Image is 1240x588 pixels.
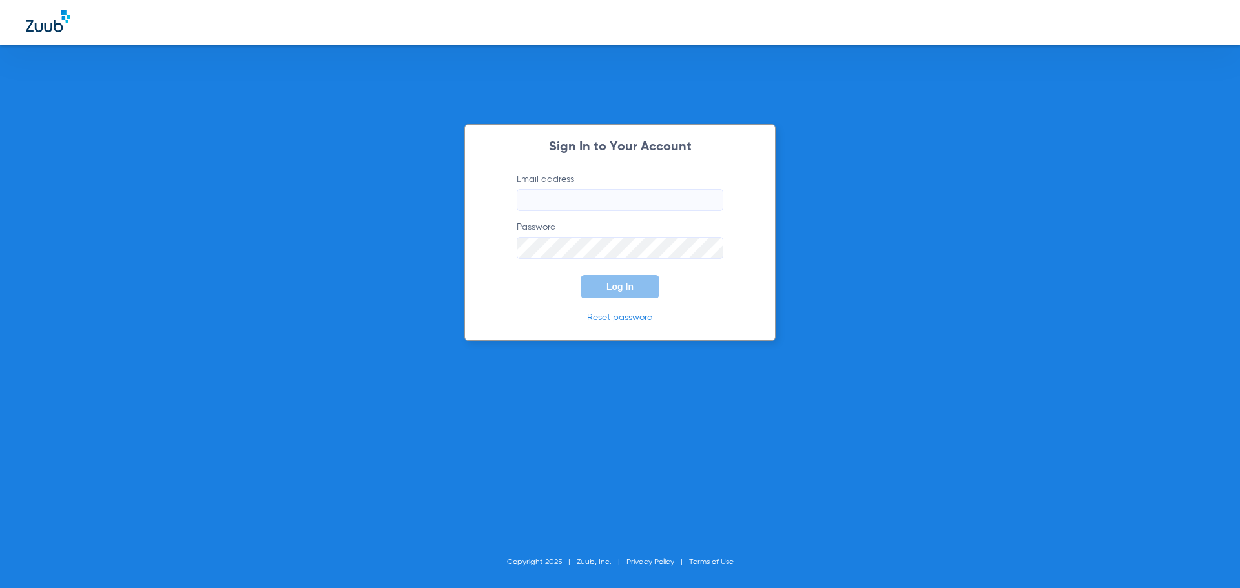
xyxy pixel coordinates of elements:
img: Zuub Logo [26,10,70,32]
li: Copyright 2025 [507,556,577,569]
input: Email address [517,189,723,211]
label: Email address [517,173,723,211]
a: Reset password [587,313,653,322]
span: Log In [606,281,634,292]
input: Password [517,237,723,259]
li: Zuub, Inc. [577,556,626,569]
a: Privacy Policy [626,558,674,566]
label: Password [517,221,723,259]
h2: Sign In to Your Account [497,141,743,154]
button: Log In [581,275,659,298]
a: Terms of Use [689,558,734,566]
